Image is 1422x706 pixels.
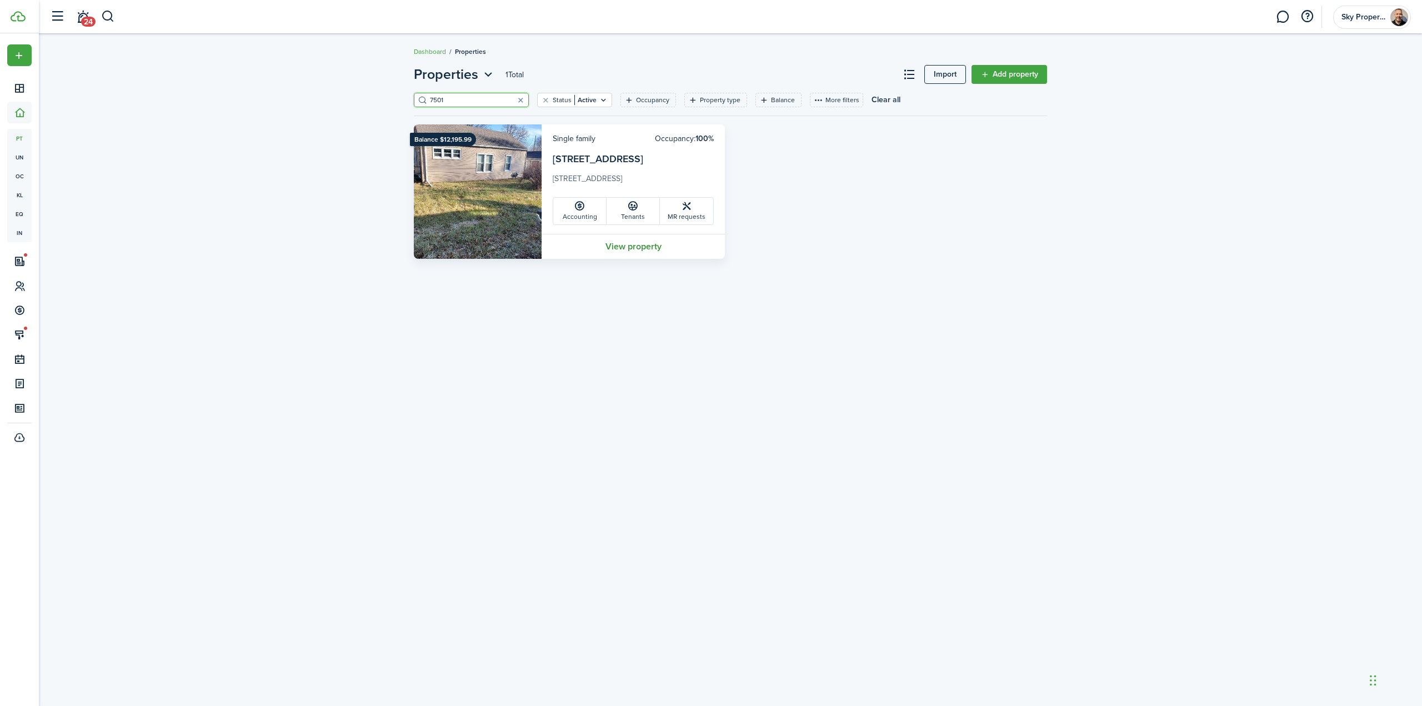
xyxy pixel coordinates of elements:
[11,11,26,22] img: TenantCloud
[553,152,643,166] a: [STREET_ADDRESS]
[771,95,795,105] filter-tag-label: Balance
[872,93,900,107] button: Clear all
[655,133,714,144] card-header-right: Occupancy:
[7,44,32,66] button: Open menu
[1298,7,1316,26] button: Open resource center
[7,167,32,186] a: oc
[414,47,446,57] a: Dashboard
[1370,664,1376,697] div: Drag
[553,133,595,144] card-header-left: Single family
[553,173,714,191] card-description: [STREET_ADDRESS]
[542,234,725,259] a: View property
[81,17,96,27] span: 24
[660,198,713,224] a: MR requests
[1390,8,1408,26] img: Sky Properties
[7,129,32,148] a: pt
[541,96,550,104] button: Clear filter
[810,93,863,107] button: More filters
[574,95,597,105] filter-tag-value: Active
[1237,586,1422,706] iframe: Chat Widget
[924,65,966,84] a: Import
[7,148,32,167] a: un
[1272,3,1293,31] a: Messaging
[684,93,747,107] filter-tag: Open filter
[607,198,660,224] a: Tenants
[410,133,476,146] ribbon: Balance $12,195.99
[427,95,525,106] input: Search here...
[755,93,802,107] filter-tag: Open filter
[513,92,528,108] button: Clear search
[455,47,486,57] span: Properties
[636,95,669,105] filter-tag-label: Occupancy
[1341,13,1386,21] span: Sky Properties
[972,65,1047,84] a: Add property
[695,133,714,144] b: 100%
[414,64,495,84] button: Properties
[7,186,32,204] a: kl
[47,6,68,27] button: Open sidebar
[414,64,495,84] button: Open menu
[553,95,572,105] filter-tag-label: Status
[414,64,478,84] span: Properties
[620,93,676,107] filter-tag: Open filter
[72,3,93,31] a: Notifications
[101,7,115,26] button: Search
[7,223,32,242] a: in
[414,124,542,259] img: Property avatar
[7,204,32,223] a: eq
[553,198,607,224] a: Accounting
[537,93,612,107] filter-tag: Open filter
[505,69,524,81] header-page-total: 1 Total
[700,95,740,105] filter-tag-label: Property type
